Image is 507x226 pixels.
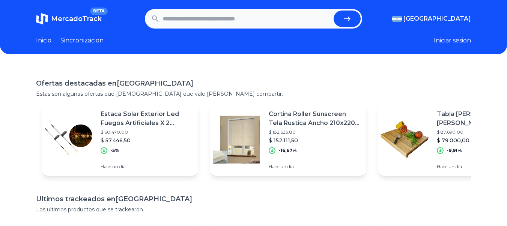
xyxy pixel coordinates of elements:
p: Hace un día [101,164,192,170]
p: -5% [110,148,119,154]
p: $ 60.470,00 [101,129,192,135]
p: Estas son algunas ofertas que [DEMOGRAPHIC_DATA] que vale [PERSON_NAME] compartir. [36,90,471,98]
p: -9,91% [447,148,462,154]
span: BETA [90,8,108,15]
p: Los ultimos productos que se trackearon. [36,206,471,213]
p: Estaca Solar Exterior Led Fuegos Artificiales X 2 Unidades [101,110,192,128]
img: MercadoTrack [36,13,48,25]
p: Cortina Roller Sunscreen Tela Rustica Ancho 210x220 Alto [269,110,360,128]
p: $ 182.533,80 [269,129,360,135]
img: Featured image [378,113,431,166]
a: Inicio [36,36,51,45]
img: Featured image [42,113,95,166]
a: Featured imageCortina Roller Sunscreen Tela Rustica Ancho 210x220 Alto$ 182.533,80$ 152.111,50-16... [210,104,366,176]
a: Sincronizacion [60,36,104,45]
img: Argentina [392,16,402,22]
span: [GEOGRAPHIC_DATA] [403,14,471,23]
h1: Ofertas destacadas en [GEOGRAPHIC_DATA] [36,78,471,89]
span: MercadoTrack [51,15,102,23]
p: Hace un día [269,164,360,170]
button: [GEOGRAPHIC_DATA] [392,14,471,23]
p: $ 57.446,50 [101,137,192,144]
button: Iniciar sesion [434,36,471,45]
p: $ 152.111,50 [269,137,360,144]
img: Featured image [210,113,263,166]
p: -16,67% [278,148,297,154]
a: Featured imageEstaca Solar Exterior Led Fuegos Artificiales X 2 Unidades$ 60.470,00$ 57.446,50-5%... [42,104,198,176]
h1: Ultimos trackeados en [GEOGRAPHIC_DATA] [36,194,471,204]
a: MercadoTrackBETA [36,13,102,25]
